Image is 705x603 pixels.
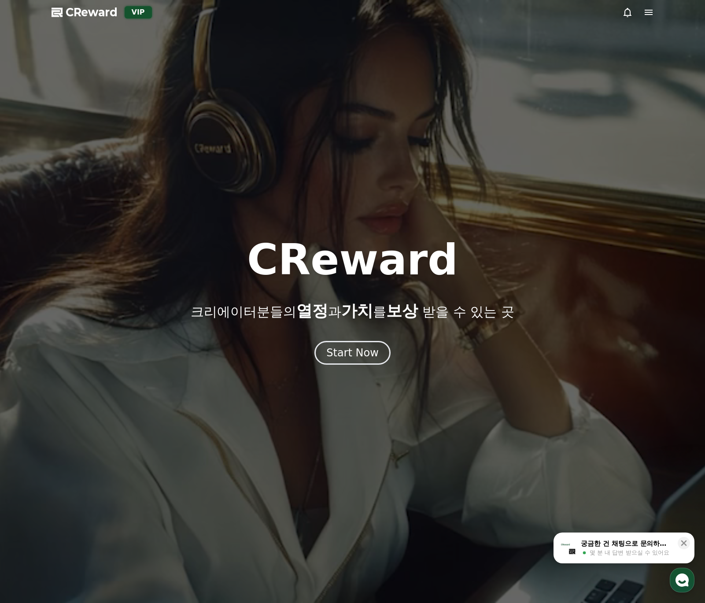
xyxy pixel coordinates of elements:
h1: CReward [247,239,458,281]
span: CReward [66,5,118,19]
div: VIP [125,6,152,18]
a: Start Now [314,350,391,358]
span: 가치 [341,302,373,320]
span: 보상 [386,302,418,320]
div: Start Now [326,346,379,360]
a: CReward [52,5,118,19]
span: 열정 [296,302,328,320]
p: 크리에이터분들의 과 를 받을 수 있는 곳 [191,302,514,320]
button: Start Now [314,341,391,365]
